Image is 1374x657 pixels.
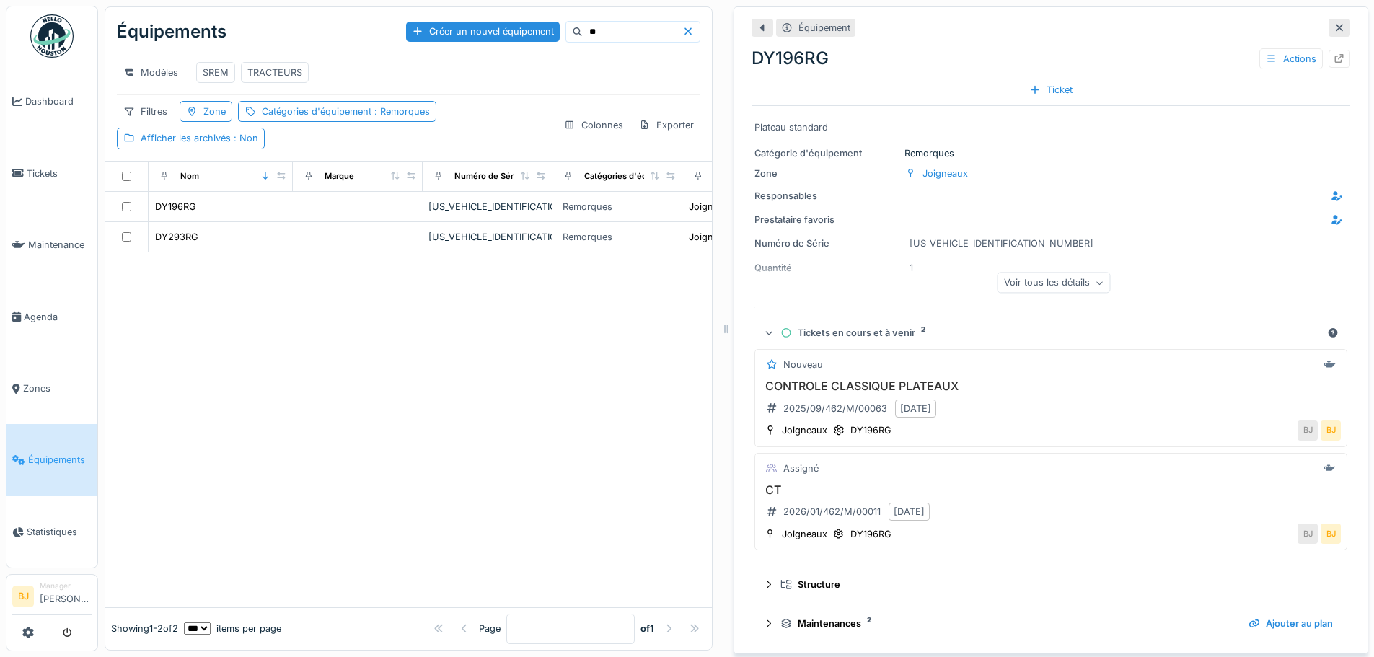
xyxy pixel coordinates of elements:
[203,66,229,79] div: SREM
[6,424,97,495] a: Équipements
[6,281,97,352] a: Agenda
[111,622,178,635] div: Showing 1 - 2 of 2
[155,200,196,213] div: DY196RG
[325,170,354,182] div: Marque
[141,131,258,145] div: Afficher les archivés
[6,353,97,424] a: Zones
[754,146,1347,160] div: Remorques
[584,170,684,182] div: Catégories d'équipement
[780,326,1321,340] div: Tickets en cours et à venir
[754,146,899,160] div: Catégorie d'équipement
[30,14,74,58] img: Badge_color-CXgf-gQk.svg
[1023,80,1078,100] div: Ticket
[910,237,1093,250] div: [US_VEHICLE_IDENTIFICATION_NUMBER]
[910,261,913,275] div: 1
[757,571,1344,598] summary: Structure
[689,230,734,244] div: Joigneaux
[203,105,226,118] div: Zone
[563,200,612,213] div: Remorques
[798,21,850,35] div: Équipement
[180,170,199,182] div: Nom
[563,230,612,244] div: Remorques
[371,106,430,117] span: : Remorques
[25,94,92,108] span: Dashboard
[28,238,92,252] span: Maintenance
[262,105,430,118] div: Catégories d'équipement
[6,66,97,137] a: Dashboard
[754,167,899,180] div: Zone
[1298,420,1318,441] div: BJ
[247,66,302,79] div: TRACTEURS
[1321,524,1341,544] div: BJ
[24,310,92,324] span: Agenda
[850,423,891,437] div: DY196RG
[761,379,1341,393] h3: CONTROLE CLASSIQUE PLATEAUX
[117,101,174,122] div: Filtres
[998,273,1111,294] div: Voir tous les détails
[6,496,97,568] a: Statistiques
[428,200,547,213] div: [US_VEHICLE_IDENTIFICATION_NUMBER]
[850,527,891,541] div: DY196RG
[184,622,281,635] div: items per page
[754,237,899,250] div: Numéro de Série
[40,581,92,591] div: Manager
[754,189,869,203] div: Responsables
[780,617,1237,630] div: Maintenances
[783,358,823,371] div: Nouveau
[782,527,827,541] div: Joigneaux
[117,13,226,50] div: Équipements
[479,622,501,635] div: Page
[6,137,97,208] a: Tickets
[761,483,1341,497] h3: CT
[406,22,560,41] div: Créer un nouvel équipement
[23,382,92,395] span: Zones
[689,200,734,213] div: Joigneaux
[757,319,1344,346] summary: Tickets en cours et à venir2
[757,610,1344,637] summary: Maintenances2Ajouter au plan
[752,45,1350,71] div: DY196RG
[12,581,92,615] a: BJ Manager[PERSON_NAME]
[783,505,881,519] div: 2026/01/462/M/00011
[783,402,887,415] div: 2025/09/462/M/00063
[6,209,97,281] a: Maintenance
[922,167,968,180] div: Joigneaux
[754,261,899,275] div: Quantité
[894,505,925,519] div: [DATE]
[1298,524,1318,544] div: BJ
[428,230,547,244] div: [US_VEHICLE_IDENTIFICATION_NUMBER]
[40,581,92,612] li: [PERSON_NAME]
[640,622,654,635] strong: of 1
[900,402,931,415] div: [DATE]
[783,462,819,475] div: Assigné
[155,230,198,244] div: DY293RG
[754,120,1347,134] div: Plateau standard
[28,453,92,467] span: Équipements
[27,525,92,539] span: Statistiques
[754,213,869,226] div: Prestataire favoris
[558,115,630,136] div: Colonnes
[231,133,258,144] span: : Non
[1321,420,1341,441] div: BJ
[27,167,92,180] span: Tickets
[117,62,185,83] div: Modèles
[633,115,700,136] div: Exporter
[780,578,1333,591] div: Structure
[454,170,521,182] div: Numéro de Série
[782,423,827,437] div: Joigneaux
[1243,614,1339,633] div: Ajouter au plan
[12,586,34,607] li: BJ
[1259,48,1323,69] div: Actions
